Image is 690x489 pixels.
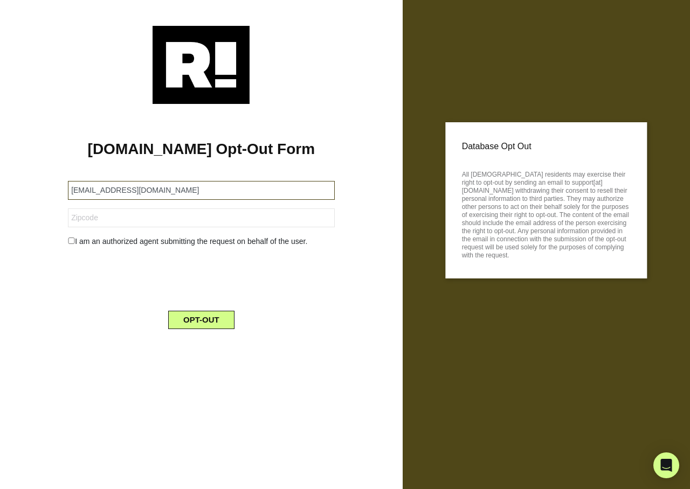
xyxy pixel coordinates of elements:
[16,140,387,158] h1: [DOMAIN_NAME] Opt-Out Form
[168,311,234,329] button: OPT-OUT
[462,138,631,155] p: Database Opt Out
[60,236,342,247] div: I am an authorized agent submitting the request on behalf of the user.
[68,181,334,200] input: Email Address
[462,167,631,260] p: All [DEMOGRAPHIC_DATA] residents may exercise their right to opt-out by sending an email to suppo...
[119,256,283,298] iframe: reCAPTCHA
[68,208,334,227] input: Zipcode
[153,26,250,104] img: Retention.com
[653,452,679,478] div: Open Intercom Messenger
